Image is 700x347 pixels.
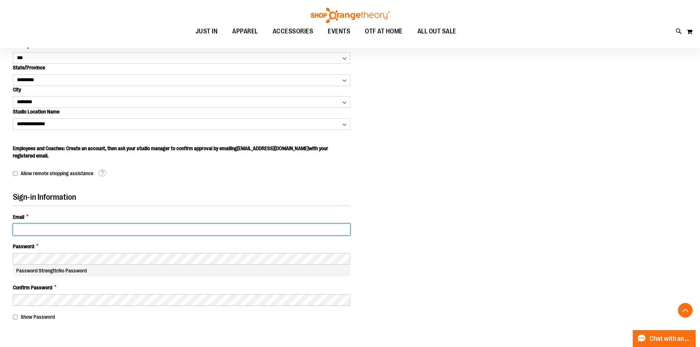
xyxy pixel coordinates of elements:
span: Employees and Coaches: Create an account, then ask your studio manager to confirm approval by ema... [13,145,328,159]
span: Chat with an Expert [650,335,691,342]
span: ACCESSORIES [273,23,313,40]
span: Email [13,213,24,221]
span: No Password [58,268,87,274]
span: EVENTS [328,23,350,40]
span: Password [13,243,34,250]
button: Chat with an Expert [633,330,696,347]
span: State/Province [13,65,45,71]
span: Sign-in Information [13,192,76,202]
span: Country [13,43,29,48]
span: Studio Location Name [13,109,60,115]
img: Shop Orangetheory [310,8,391,23]
div: Password Strength: [13,265,350,276]
span: Confirm Password [13,284,52,291]
span: ALL OUT SALE [417,23,456,40]
span: City [13,87,21,93]
span: OTF AT HOME [365,23,403,40]
button: Back To Top [678,303,693,318]
span: APPAREL [232,23,258,40]
span: JUST IN [195,23,218,40]
span: Show Password [21,314,55,320]
span: Allow remote shopping assistance [21,170,93,176]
